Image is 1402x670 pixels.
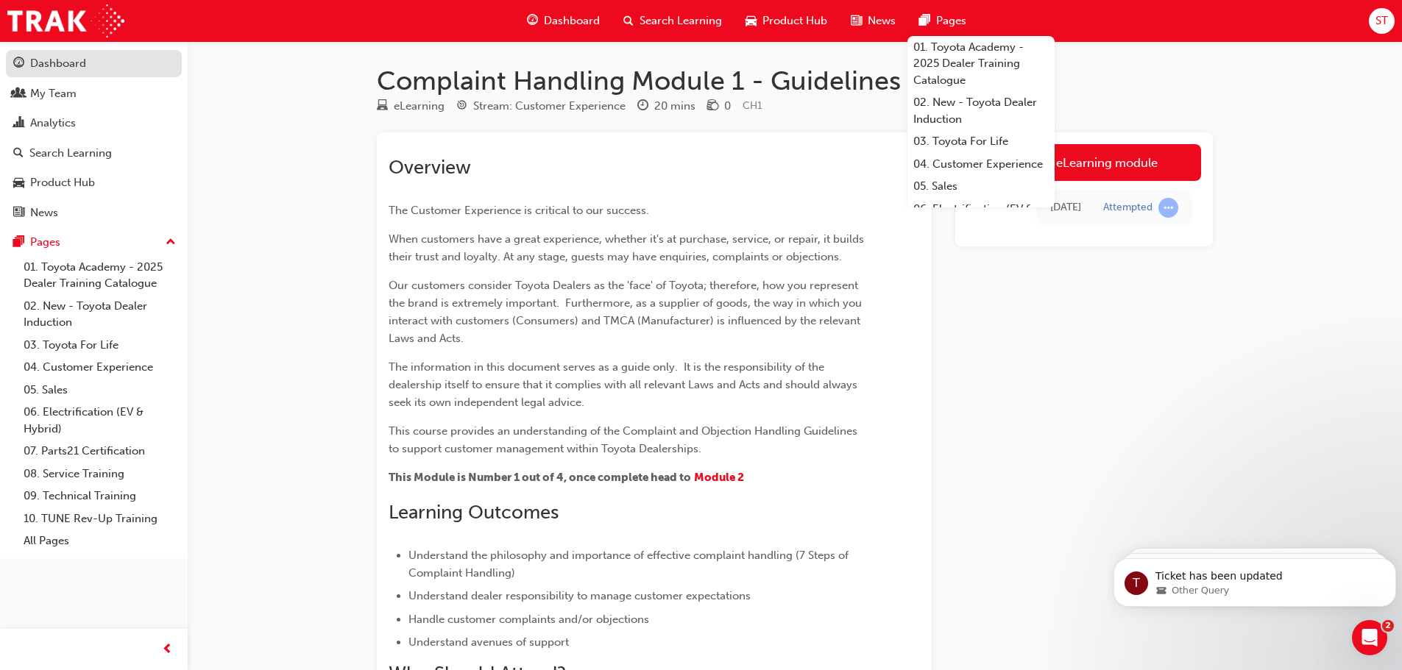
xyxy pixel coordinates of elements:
span: Product Hub [762,13,827,29]
span: people-icon [13,88,24,101]
a: 07. Parts21 Certification [18,440,182,463]
div: Recent messageProfile image for TrakOther QueryAlso, I have asked previously about some people sh... [15,173,280,265]
div: Close [253,24,280,50]
a: 02. New - Toyota Dealer Induction [907,91,1055,130]
span: money-icon [707,100,718,113]
a: All Pages [18,530,182,552]
div: Other Query [66,310,247,325]
a: 10. TUNE Rev-Up Training [18,507,182,530]
span: Messages [122,496,173,506]
button: Pages [6,229,182,256]
a: search-iconSearch Learning [612,6,734,36]
a: 05. Sales [18,379,182,402]
span: The Customer Experience is critical to our success. [389,204,649,217]
span: Home [32,496,66,506]
span: News [868,13,896,29]
a: 08. Service Training [18,463,182,485]
a: Launch eLearning module [967,144,1201,181]
span: learningRecordVerb_ATTEMPT-icon [1158,198,1178,218]
span: Learning resource code [743,99,762,112]
a: 01. Toyota Academy - 2025 Dealer Training Catalogue [907,36,1055,92]
span: Tickets [227,496,263,506]
a: My Team [6,80,182,107]
button: Messages [98,459,196,518]
span: news-icon [13,207,24,220]
span: car-icon [746,12,757,30]
a: 03. Toyota For Life [18,334,182,357]
span: ST [1376,13,1388,29]
iframe: Intercom notifications message [1108,527,1402,630]
span: up-icon [166,233,176,252]
div: Search Learning [29,145,112,162]
a: Product Hub [6,169,182,196]
span: 2 [1382,620,1394,632]
div: Other Query#5265 • Waiting on you [15,346,279,389]
div: Stream: Customer Experience [473,98,626,115]
div: Analytics [30,115,76,132]
div: Other Query [66,352,247,368]
div: 0 [724,98,731,115]
div: Price [707,97,731,115]
div: Attempted [1103,201,1153,215]
div: Send us a messageWe typically reply in a few hours [15,405,280,460]
span: This course provides an understanding of the Complaint and Objection Handling Guidelines to suppo... [389,424,860,455]
span: search-icon [623,12,634,30]
span: Our customers consider Toyota Dealers as the 'face' of Toyota; therefore, how you represent the b... [389,279,865,345]
span: Dashboard [544,13,600,29]
span: guage-icon [13,57,24,71]
span: When customers have a great experience, whether it's at purchase, service, or repair, it builds t... [389,232,867,263]
div: #5305 • In progress [66,325,247,341]
span: prev-icon [162,641,173,659]
a: Search Learning [6,140,182,167]
span: Module 2 [694,471,744,484]
div: Type [377,97,445,115]
span: pages-icon [919,12,930,30]
a: 04. Customer Experience [18,356,182,379]
div: Duration [637,97,695,115]
div: Profile image for Trak [213,24,243,53]
div: Recent message [30,185,264,201]
span: Pages [936,13,966,29]
div: Recent tickets [30,285,264,304]
div: Dashboard [30,55,86,72]
span: news-icon [851,12,862,30]
span: learningResourceType_ELEARNING-icon [377,100,388,113]
a: 05. Sales [907,175,1055,198]
a: 01. Toyota Academy - 2025 Dealer Training Catalogue [18,256,182,295]
h1: Complaint Handling Module 1 - Guidelines Part 1 [377,65,1213,97]
div: #5265 • Waiting on you [66,368,247,383]
div: My Team [30,85,77,102]
div: Mon Sep 22 2025 11:13:47 GMT+1000 (Australian Eastern Standard Time) [1050,199,1081,216]
span: Other Query [80,207,144,222]
button: DashboardMy TeamAnalyticsSearch LearningProduct HubNews [6,47,182,229]
a: guage-iconDashboard [515,6,612,36]
span: Understand avenues of support [408,635,569,649]
div: Other Query#5305 • In progress [15,304,279,346]
div: Profile image for Trak [30,215,60,245]
span: This Module is Number 1 out of 4, once complete head to [389,471,691,484]
span: Learning Outcomes [389,501,559,524]
div: eLearning [394,98,445,115]
div: Product Hub [30,174,95,191]
span: target-icon [456,100,467,113]
a: pages-iconPages [907,6,978,36]
button: ST [1369,8,1395,34]
div: Pages [30,234,60,251]
span: The information in this document serves as a guide only. It is the responsibility of the dealersh... [389,360,860,409]
button: Tickets [197,459,294,518]
iframe: Intercom live chat [1352,620,1387,655]
div: • [DATE] [90,238,131,253]
a: 06. Electrification (EV & Hybrid) [18,401,182,440]
div: Profile image for TrakOther QueryAlso, I have asked previously about some people showing on diffe... [15,195,279,265]
p: How can we help? [29,129,265,154]
p: Hi [PERSON_NAME] [29,104,265,129]
a: Dashboard [6,50,182,77]
a: 09. Technical Training [18,485,182,507]
a: 04. Customer Experience [907,153,1055,176]
a: 02. New - Toyota Dealer Induction [18,295,182,334]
